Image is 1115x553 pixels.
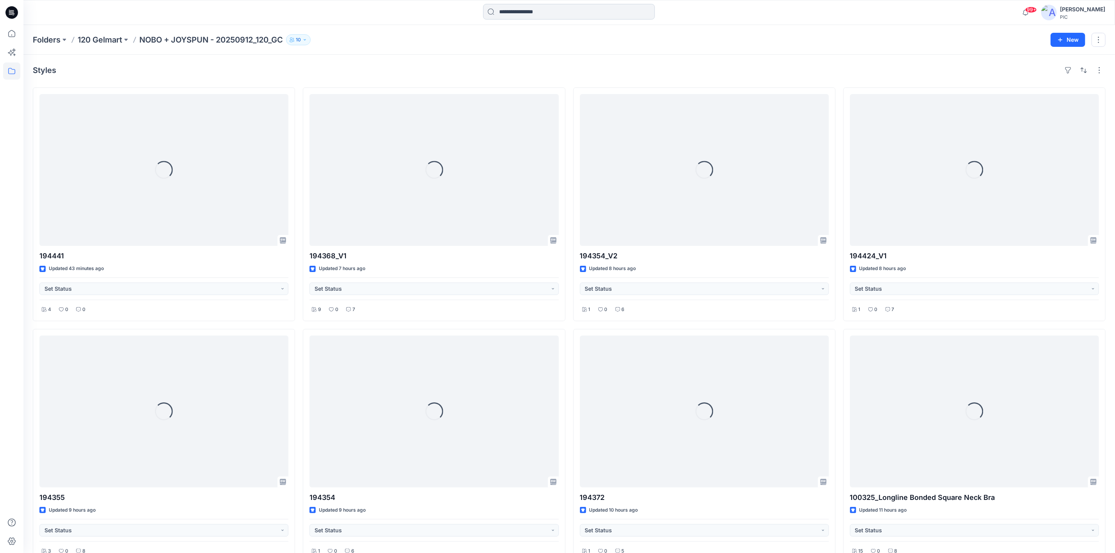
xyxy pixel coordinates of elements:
[875,306,878,314] p: 0
[65,306,68,314] p: 0
[605,306,608,314] p: 0
[589,306,590,314] p: 1
[39,492,288,503] p: 194355
[892,306,894,314] p: 7
[33,34,60,45] a: Folders
[580,492,829,503] p: 194372
[33,66,56,75] h4: Styles
[39,251,288,261] p: 194441
[859,265,906,273] p: Updated 8 hours ago
[580,251,829,261] p: 194354_V2
[49,506,96,514] p: Updated 9 hours ago
[78,34,122,45] a: 120 Gelmart
[850,492,1099,503] p: 100325_Longline Bonded Square Neck Bra
[1041,5,1057,20] img: avatar
[1025,7,1037,13] span: 99+
[850,251,1099,261] p: 194424_V1
[1060,5,1105,14] div: [PERSON_NAME]
[49,265,104,273] p: Updated 43 minutes ago
[309,492,558,503] p: 194354
[309,251,558,261] p: 194368_V1
[1051,33,1085,47] button: New
[48,306,51,314] p: 4
[139,34,283,45] p: NOBO + JOYSPUN - 20250912_120_GC
[1060,14,1105,20] div: PIC
[859,306,861,314] p: 1
[589,506,638,514] p: Updated 10 hours ago
[296,36,301,44] p: 10
[352,306,355,314] p: 7
[82,306,85,314] p: 0
[286,34,311,45] button: 10
[335,306,338,314] p: 0
[589,265,636,273] p: Updated 8 hours ago
[859,506,907,514] p: Updated 11 hours ago
[318,306,321,314] p: 9
[319,506,366,514] p: Updated 9 hours ago
[319,265,365,273] p: Updated 7 hours ago
[622,306,625,314] p: 6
